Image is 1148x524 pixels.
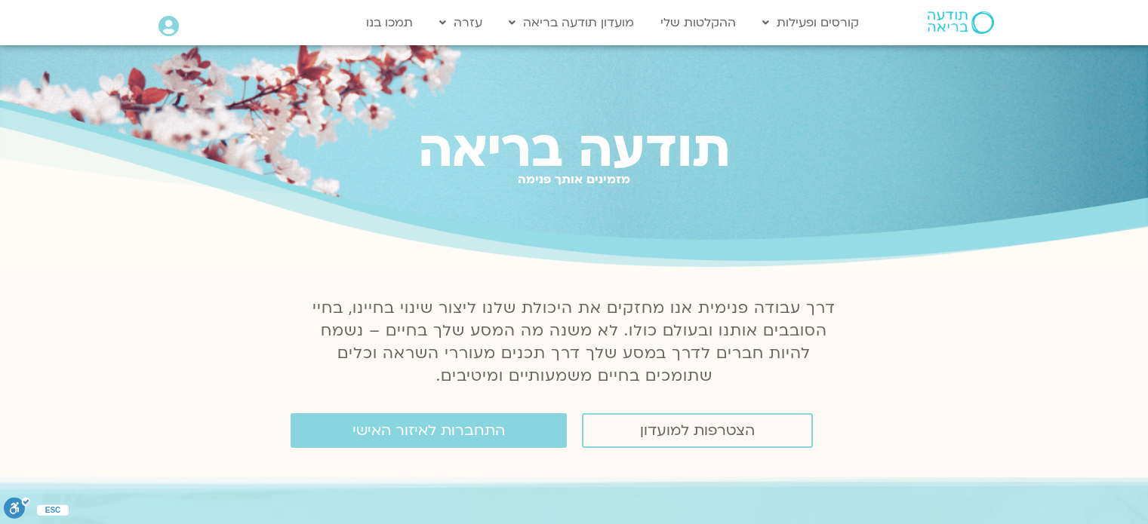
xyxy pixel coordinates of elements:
[359,8,420,37] a: תמכו בנו
[432,8,490,37] a: עזרה
[928,11,994,34] img: תודעה בריאה
[291,413,567,448] a: התחברות לאיזור האישי
[304,297,845,388] p: דרך עבודה פנימית אנו מחזקים את היכולת שלנו ליצור שינוי בחיינו, בחיי הסובבים אותנו ובעולם כולו. לא...
[755,8,866,37] a: קורסים ופעילות
[352,422,505,439] span: התחברות לאיזור האישי
[582,413,813,448] a: הצטרפות למועדון
[640,422,755,439] span: הצטרפות למועדון
[653,8,743,37] a: ההקלטות שלי
[501,8,642,37] a: מועדון תודעה בריאה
